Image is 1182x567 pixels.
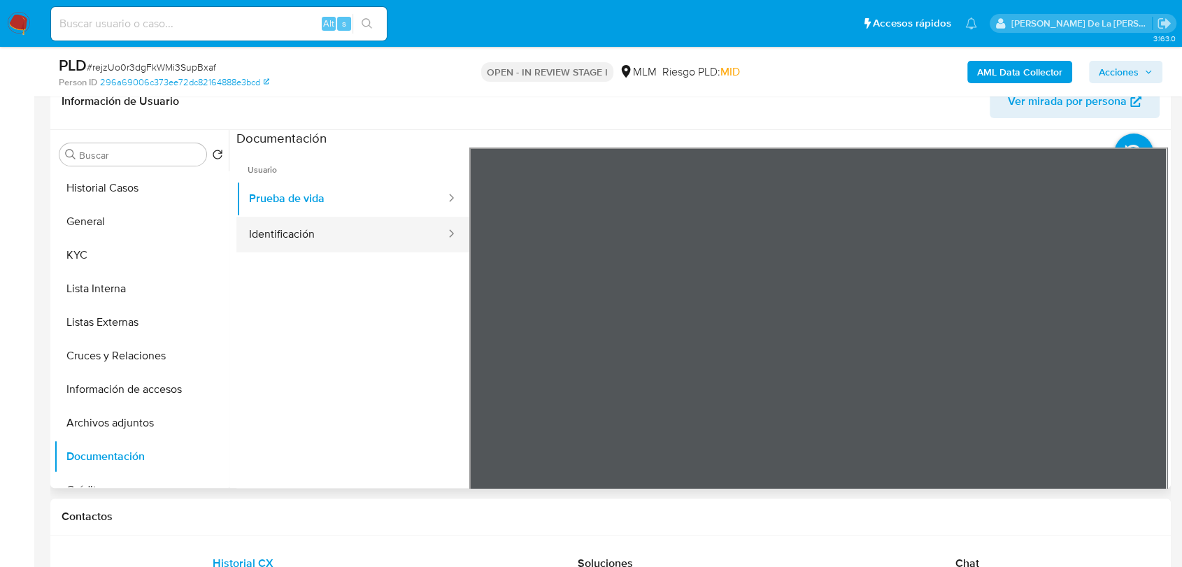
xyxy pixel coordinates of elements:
button: Información de accesos [54,373,229,406]
span: Ver mirada por persona [1008,85,1127,118]
button: Listas Externas [54,306,229,339]
button: Lista Interna [54,272,229,306]
button: Ver mirada por persona [990,85,1160,118]
span: Alt [323,17,334,30]
b: AML Data Collector [977,61,1062,83]
button: search-icon [353,14,381,34]
button: Historial Casos [54,171,229,205]
input: Buscar [79,149,201,162]
a: Salir [1157,16,1172,31]
button: AML Data Collector [967,61,1072,83]
p: javier.gutierrez@mercadolibre.com.mx [1011,17,1153,30]
span: s [342,17,346,30]
button: Acciones [1089,61,1162,83]
button: KYC [54,238,229,272]
span: Accesos rápidos [873,16,951,31]
h1: Contactos [62,510,1160,524]
button: Volver al orden por defecto [212,149,223,164]
span: Acciones [1099,61,1139,83]
span: # rejzUo0r3dgFkWMi3SupBxaf [87,60,216,74]
button: Cruces y Relaciones [54,339,229,373]
p: OPEN - IN REVIEW STAGE I [481,62,613,82]
input: Buscar usuario o caso... [51,15,387,33]
button: Buscar [65,149,76,160]
button: Archivos adjuntos [54,406,229,440]
button: General [54,205,229,238]
a: 296a69006c373ee72dc82164888e3bcd [100,76,269,89]
button: Documentación [54,440,229,473]
a: Notificaciones [965,17,977,29]
h1: Información de Usuario [62,94,179,108]
b: PLD [59,54,87,76]
button: Créditos [54,473,229,507]
span: Riesgo PLD: [662,64,740,80]
b: Person ID [59,76,97,89]
span: 3.163.0 [1153,33,1175,44]
span: MID [720,64,740,80]
div: MLM [619,64,657,80]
